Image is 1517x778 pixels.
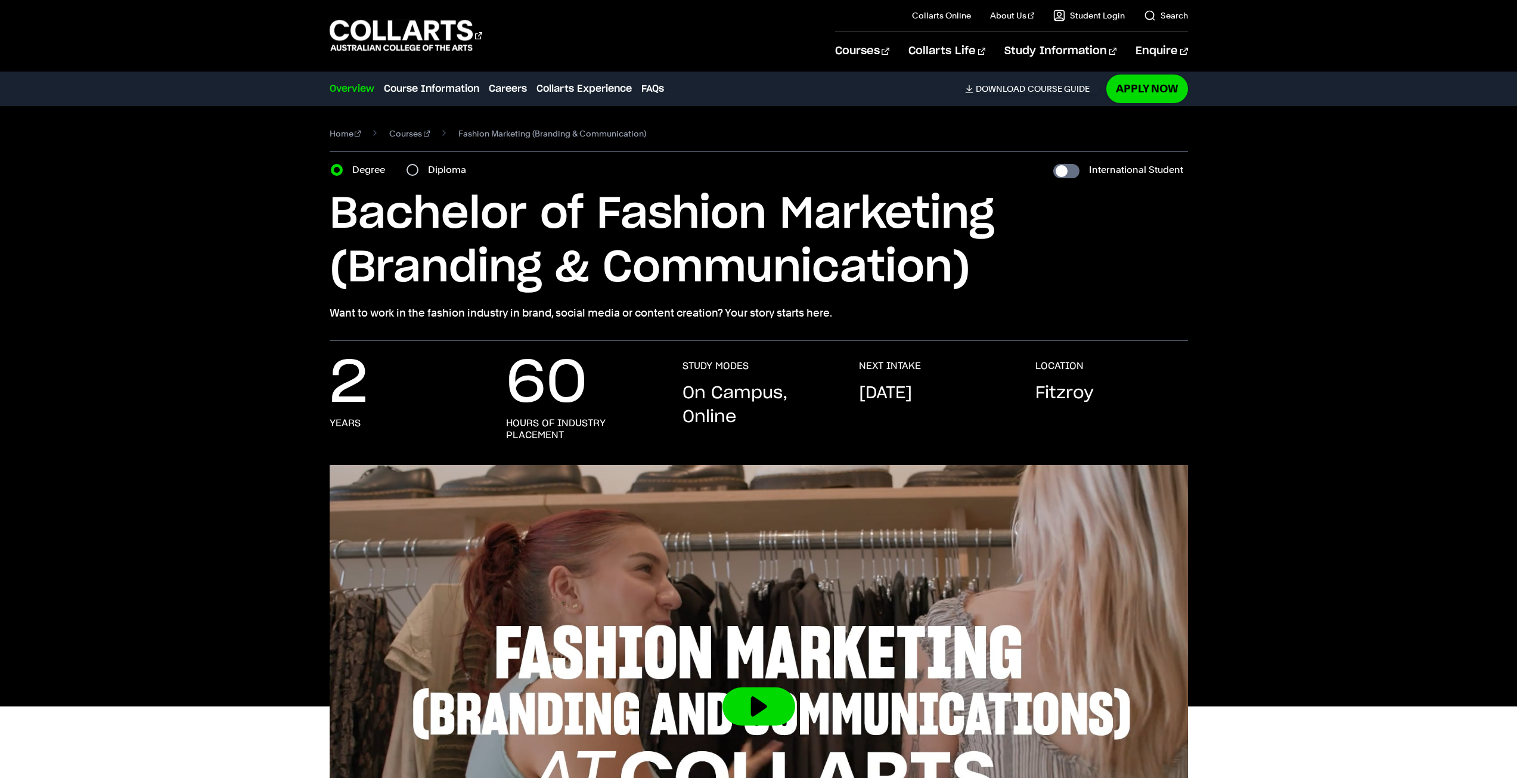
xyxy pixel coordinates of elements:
a: Student Login [1053,10,1125,21]
h3: hours of industry placement [506,417,659,441]
h1: Bachelor of Fashion Marketing (Branding & Communication) [330,188,1188,295]
p: 60 [506,360,587,408]
h3: LOCATION [1035,360,1084,372]
div: Go to homepage [330,18,482,52]
span: Download [976,83,1025,94]
label: International Student [1089,162,1183,178]
a: FAQs [641,82,664,96]
a: Collarts Experience [536,82,632,96]
label: Diploma [428,162,473,178]
a: About Us [990,10,1034,21]
p: Want to work in the fashion industry in brand, social media or content creation? Your story start... [330,305,1188,321]
a: Courses [389,125,430,142]
a: Collarts Life [908,32,985,71]
label: Degree [352,162,392,178]
a: Search [1144,10,1188,21]
p: 2 [330,360,368,408]
a: Careers [489,82,527,96]
a: Study Information [1004,32,1116,71]
a: Apply Now [1106,75,1188,103]
p: On Campus, Online [683,382,835,429]
a: Home [330,125,361,142]
p: [DATE] [859,382,912,405]
a: Collarts Online [912,10,971,21]
h3: STUDY MODES [683,360,749,372]
a: DownloadCourse Guide [965,83,1099,94]
h3: years [330,417,361,429]
span: Fashion Marketing (Branding & Communication) [458,125,646,142]
a: Courses [835,32,889,71]
a: Overview [330,82,374,96]
h3: NEXT INTAKE [859,360,921,372]
p: Fitzroy [1035,382,1094,405]
a: Enquire [1136,32,1187,71]
a: Course Information [384,82,479,96]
